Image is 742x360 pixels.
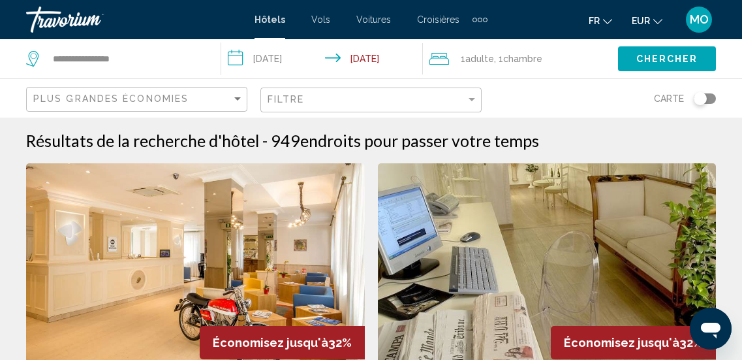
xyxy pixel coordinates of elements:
[268,94,305,105] span: Filtre
[589,16,600,26] span: fr
[654,90,684,108] span: Carte
[255,14,285,25] a: Hôtels
[472,9,487,30] button: Extra navigation items
[503,54,542,64] span: Chambre
[690,13,709,26] span: MO
[311,14,330,25] a: Vols
[461,50,494,68] span: 1
[213,336,328,350] span: Économisez jusqu'à
[33,94,243,105] mat-select: Sort by
[262,131,268,150] span: -
[271,131,539,150] h2: 949
[260,87,482,114] button: Filter
[564,336,679,350] span: Économisez jusqu'à
[200,326,365,359] div: 32%
[33,93,189,104] span: Plus grandes économies
[423,39,618,78] button: Travelers: 1 adult, 0 children
[356,14,391,25] a: Voitures
[300,131,539,150] span: endroits pour passer votre temps
[465,54,494,64] span: Adulte
[221,39,423,78] button: Check-in date: Sep 27, 2025 Check-out date: Oct 4, 2025
[589,11,612,30] button: Change language
[618,46,716,71] button: Chercher
[632,16,650,26] span: EUR
[632,11,662,30] button: Change currency
[684,93,716,105] button: Toggle map
[26,7,241,33] a: Travorium
[636,54,698,65] span: Chercher
[690,308,732,350] iframe: Bouton de lancement de la fenêtre de messagerie
[494,50,542,68] span: , 1
[417,14,459,25] a: Croisières
[551,326,716,359] div: 32%
[26,131,259,150] h1: Résultats de la recherche d'hôtel
[682,6,716,33] button: User Menu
